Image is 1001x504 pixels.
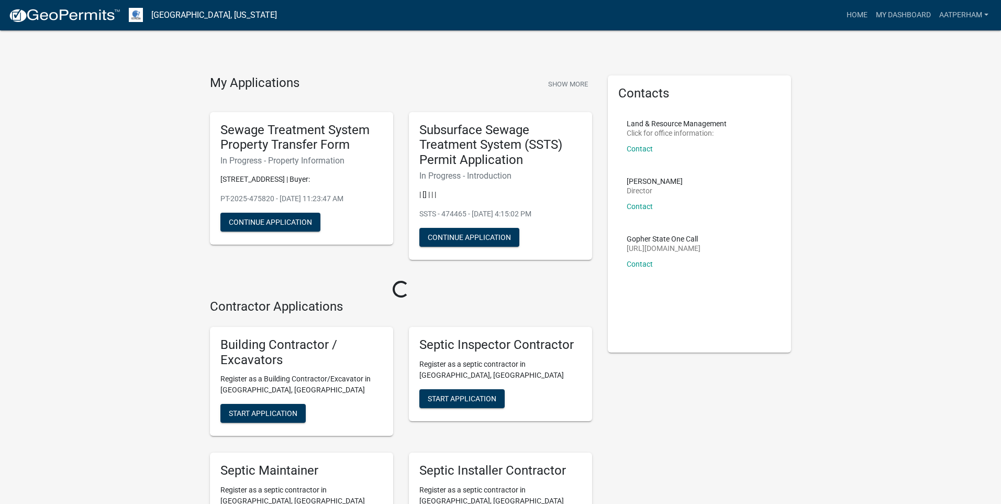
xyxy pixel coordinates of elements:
h4: Contractor Applications [210,299,592,314]
h4: My Applications [210,75,299,91]
p: | [] | | | [419,189,582,200]
h5: Septic Inspector Contractor [419,337,582,353]
p: Gopher State One Call [627,235,700,243]
a: Home [842,5,872,25]
a: [GEOGRAPHIC_DATA], [US_STATE] [151,6,277,24]
button: Start Application [419,389,505,408]
h6: In Progress - Property Information [220,156,383,166]
p: [URL][DOMAIN_NAME] [627,245,700,252]
img: Otter Tail County, Minnesota [129,8,143,22]
p: Land & Resource Management [627,120,727,127]
p: PT-2025-475820 - [DATE] 11:23:47 AM [220,193,383,204]
button: Continue Application [220,213,320,232]
button: Show More [544,75,592,93]
h6: In Progress - Introduction [419,171,582,181]
a: My Dashboard [872,5,935,25]
p: [PERSON_NAME] [627,178,683,185]
button: Continue Application [419,228,519,247]
p: [STREET_ADDRESS] | Buyer: [220,174,383,185]
button: Start Application [220,404,306,423]
span: Start Application [229,409,297,418]
h5: Septic Maintainer [220,463,383,478]
a: Contact [627,145,653,153]
h5: Building Contractor / Excavators [220,337,383,368]
p: Director [627,187,683,194]
p: Register as a septic contractor in [GEOGRAPHIC_DATA], [GEOGRAPHIC_DATA] [419,359,582,381]
p: Register as a Building Contractor/Excavator in [GEOGRAPHIC_DATA], [GEOGRAPHIC_DATA] [220,374,383,396]
a: AATPerham [935,5,993,25]
h5: Contacts [618,86,781,101]
a: Contact [627,202,653,211]
p: SSTS - 474465 - [DATE] 4:15:02 PM [419,209,582,220]
h5: Subsurface Sewage Treatment System (SSTS) Permit Application [419,123,582,168]
p: Click for office information: [627,129,727,137]
h5: Sewage Treatment System Property Transfer Form [220,123,383,153]
span: Start Application [428,394,496,402]
a: Contact [627,260,653,268]
h5: Septic Installer Contractor [419,463,582,478]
